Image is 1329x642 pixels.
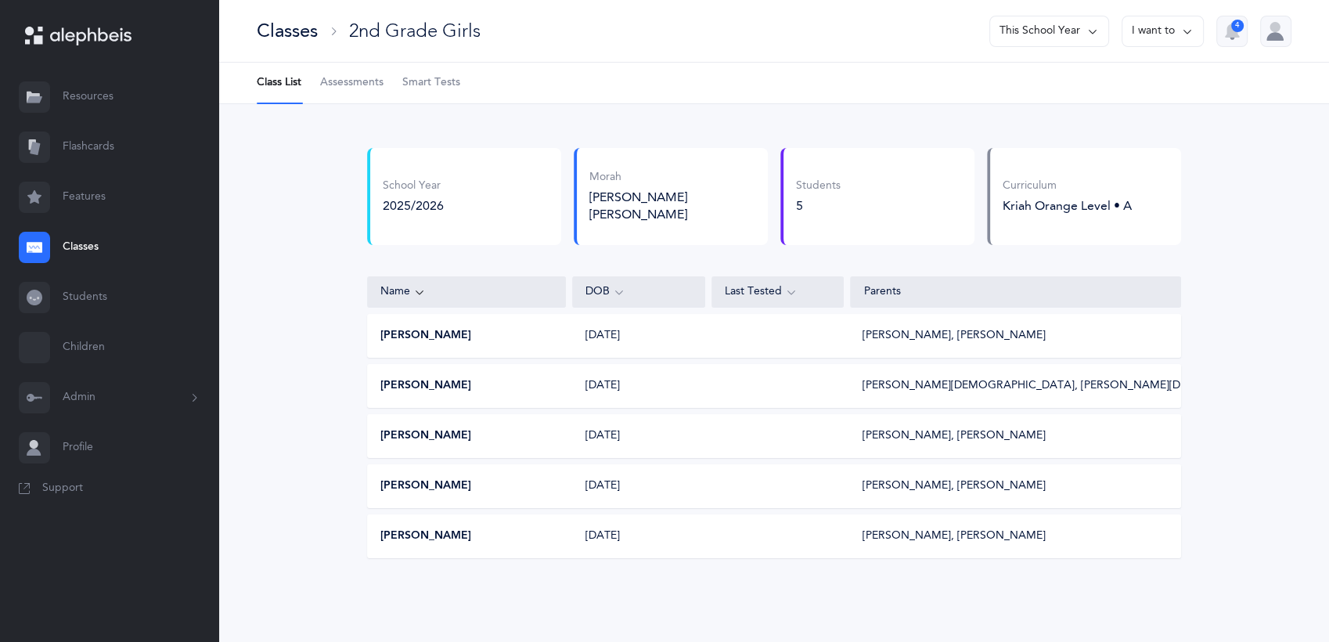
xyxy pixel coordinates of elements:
div: Students [796,179,841,194]
div: [DATE] [573,378,705,394]
button: [PERSON_NAME] [380,328,471,344]
div: [PERSON_NAME], [PERSON_NAME] [863,528,1046,544]
iframe: Drift Widget Chat Controller [1251,564,1310,623]
div: [PERSON_NAME], [PERSON_NAME] [863,478,1046,494]
div: [PERSON_NAME], [PERSON_NAME] [863,428,1046,444]
div: Parents [863,284,1168,300]
span: Support [42,481,83,496]
button: This School Year [989,16,1109,47]
div: [DATE] [573,428,705,444]
div: Curriculum [1003,179,1132,194]
div: Classes [257,18,318,44]
div: Last Tested [725,283,831,301]
div: [PERSON_NAME] [PERSON_NAME] [589,189,755,223]
div: Name [380,283,553,301]
div: 2nd Grade Girls [349,18,481,44]
div: Kriah Orange Level • A [1003,197,1132,215]
button: 4 [1216,16,1248,47]
div: School Year [383,179,444,194]
div: 5 [796,197,841,215]
span: Smart Tests [402,75,460,91]
span: Assessments [320,75,384,91]
div: 4 [1231,20,1244,32]
div: [PERSON_NAME], [PERSON_NAME] [863,328,1046,344]
div: 2025/2026 [383,197,444,215]
div: DOB [585,283,692,301]
button: [PERSON_NAME] [380,428,471,444]
div: [DATE] [573,528,705,544]
div: [PERSON_NAME][DEMOGRAPHIC_DATA], [PERSON_NAME][DEMOGRAPHIC_DATA] [863,378,1168,394]
button: [PERSON_NAME] [380,528,471,544]
button: I want to [1122,16,1204,47]
div: [DATE] [573,328,705,344]
button: [PERSON_NAME] [380,378,471,394]
div: [DATE] [573,478,705,494]
div: Morah [589,170,755,186]
button: [PERSON_NAME] [380,478,471,494]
